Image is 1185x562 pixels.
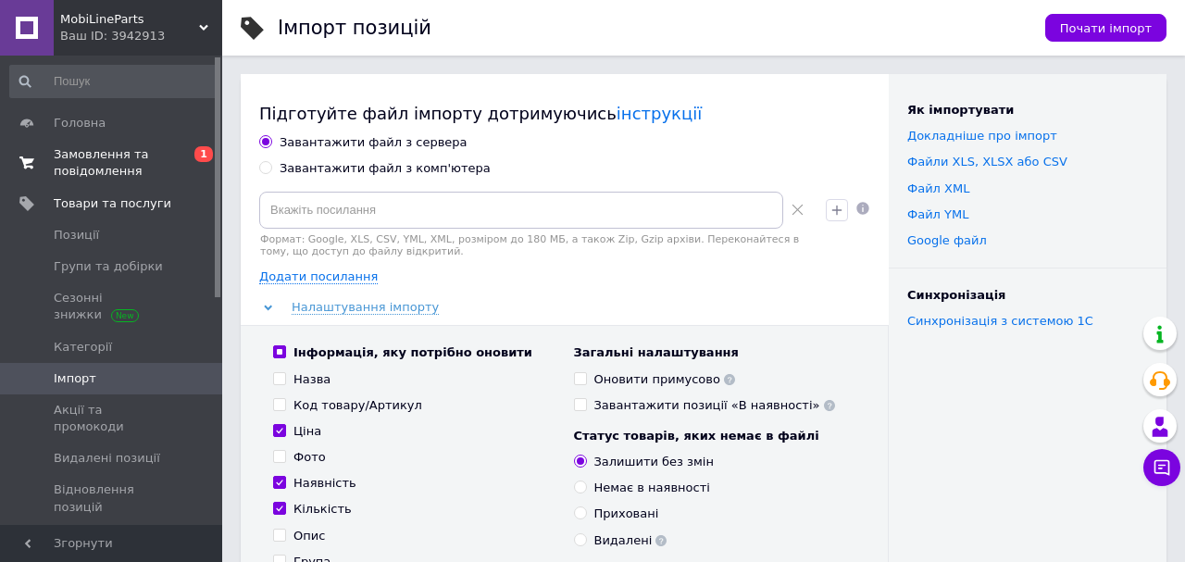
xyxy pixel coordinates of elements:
div: Ваш ID: 3942913 [60,28,222,44]
button: Почати імпорт [1045,14,1166,42]
div: Опис [293,528,325,544]
div: Завантажити позиції «В наявності» [594,397,835,414]
span: 1 [194,146,213,162]
span: Позиції [54,227,99,244]
span: Почати імпорт [1060,21,1152,35]
div: Формат: Google, XLS, CSV, YML, XML, розміром до 180 МБ, а також Zip, Gzip архіви. Переконайтеся в... [259,233,811,257]
a: Файли ХLS, XLSX або CSV [907,155,1067,169]
div: Назва [293,371,331,388]
div: Немає в наявності [594,480,710,496]
div: Завантажити файл з комп'ютера [280,160,491,177]
div: Видалені [594,532,667,549]
span: Товари та послуги [54,195,171,212]
span: Категорії [54,339,112,356]
input: Вкажіть посилання [259,192,783,229]
span: Замовлення та повідомлення [54,146,171,180]
div: Кількість [293,501,352,518]
div: Підготуйте файл імпорту дотримуючись [259,102,870,125]
span: Сезонні знижки [54,290,171,323]
h1: Імпорт позицій [278,17,431,39]
div: Оновити примусово [594,371,736,388]
div: Приховані [594,506,659,522]
div: Код товару/Артикул [293,397,422,414]
div: Завантажити файл з сервера [280,134,468,151]
span: Налаштування імпорту [292,300,439,315]
span: Акції та промокоди [54,402,171,435]
span: Відновлення позицій [54,481,171,515]
a: Файл YML [907,207,968,221]
a: Google файл [907,233,987,247]
button: Чат з покупцем [1143,449,1180,486]
span: Групи та добірки [54,258,163,275]
div: Синхронізація [907,287,1148,304]
div: Залишити без змін [594,454,714,470]
div: Наявність [293,475,356,492]
span: Імпорт [54,370,96,387]
span: Видалені позиції [54,450,160,467]
div: Фото [293,449,326,466]
div: Статус товарів, яких немає в файлі [574,428,856,444]
input: Пошук [9,65,218,98]
span: Додати посилання [259,269,378,284]
a: Синхронізація з системою 1С [907,314,1093,328]
div: Загальні налаштування [574,344,856,361]
div: Інформація, яку потрібно оновити [293,344,532,361]
span: Головна [54,115,106,131]
a: Докладніше про імпорт [907,129,1057,143]
span: MobiLineParts [60,11,199,28]
div: Як імпортувати [907,102,1148,119]
a: інструкції [617,104,702,123]
div: Ціна [293,423,321,440]
a: Файл XML [907,181,969,195]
